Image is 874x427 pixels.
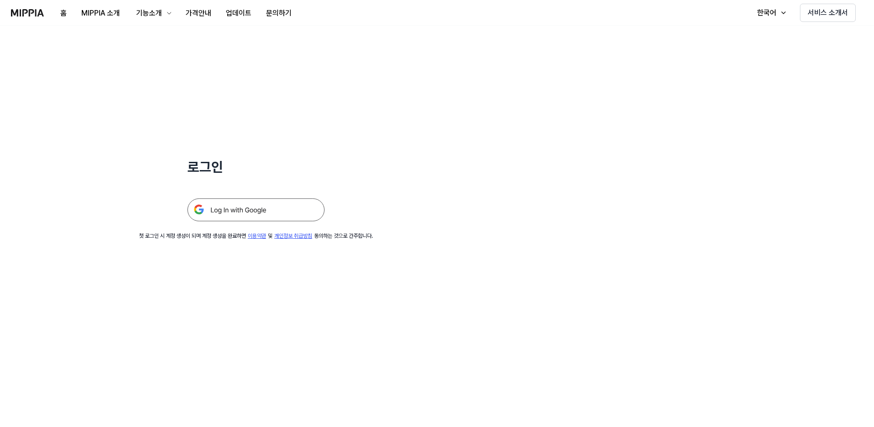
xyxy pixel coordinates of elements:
[11,9,44,16] img: logo
[187,157,325,176] h1: 로그인
[178,4,218,22] button: 가격안내
[127,4,178,22] button: 기능소개
[800,4,856,22] button: 서비스 소개서
[74,4,127,22] button: MIPPIA 소개
[748,4,793,22] button: 한국어
[755,7,778,18] div: 한국어
[218,4,259,22] button: 업데이트
[53,4,74,22] button: 홈
[139,232,373,240] div: 첫 로그인 시 계정 생성이 되며 계정 생성을 완료하면 및 동의하는 것으로 간주합니다.
[248,233,266,239] a: 이용약관
[187,198,325,221] img: 구글 로그인 버튼
[218,0,259,26] a: 업데이트
[134,8,164,19] div: 기능소개
[274,233,312,239] a: 개인정보 취급방침
[259,4,299,22] button: 문의하기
